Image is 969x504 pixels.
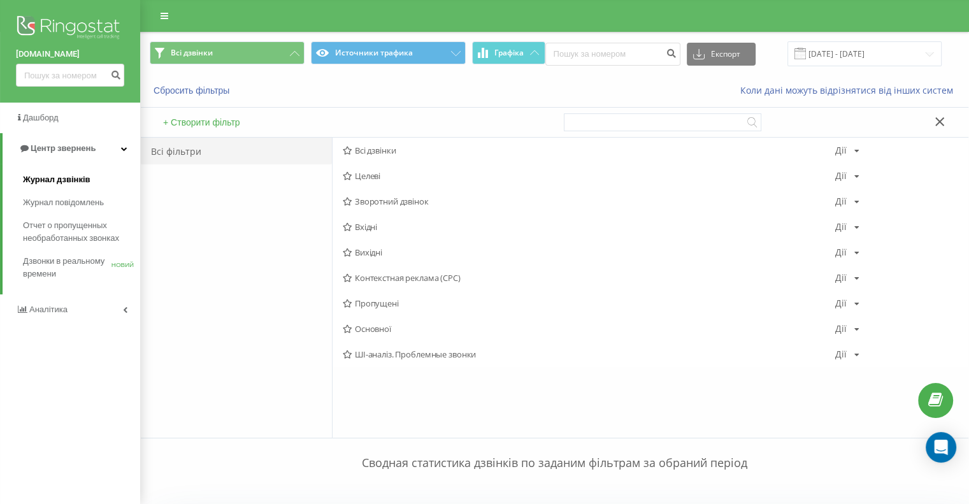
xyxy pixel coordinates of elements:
[29,305,68,314] font: Аналітика
[835,195,847,207] font: Дії
[31,143,96,153] font: Центр звернень
[23,168,140,191] a: Журнал дзвінків
[16,13,124,45] img: Логотип Ringostat
[355,170,380,182] font: Целеві
[740,84,953,96] font: Коли дані можуть відрізнятися від інших систем
[355,323,391,335] font: Основної
[16,64,124,87] input: Пошук за номером
[16,48,124,61] a: [DOMAIN_NAME]
[355,349,476,360] font: ШІ-аналіз. Проблемные звонки
[23,250,140,285] a: Дзвонки в реальному времениНОВИЙ
[23,191,140,214] a: Журнал повідомлень
[159,117,244,128] button: + Створити фільтр
[494,47,524,58] font: Графіка
[835,322,847,335] font: Дії
[926,432,956,463] div: Відкрити Intercom Messenger
[151,145,201,157] font: Всі фільтри
[835,144,847,156] font: Дії
[355,221,377,233] font: Вхідні
[355,272,461,284] font: Контекстная реклама (CPC)
[355,298,399,309] font: Пропущені
[171,47,213,58] font: Всі дзвінки
[687,43,756,66] button: Експорт
[150,85,236,96] button: Сбросить фільтры
[163,117,240,127] font: + Створити фільтр
[23,113,59,122] font: Дашборд
[835,220,847,233] font: Дії
[23,175,90,184] font: Журнал дзвінків
[835,246,847,258] font: Дії
[23,220,119,243] font: Отчет о пропущенных необработанных звонках
[545,43,680,66] input: Пошук за номером
[23,214,140,250] a: Отчет о пропущенных необработанных звонках
[740,84,959,96] a: Коли дані можуть відрізнятися від інших систем
[16,49,80,59] font: [DOMAIN_NAME]
[711,48,740,59] font: Експорт
[355,196,429,207] font: Зворотний дзвінок
[3,133,140,164] a: Центр звернень
[835,348,847,360] font: Дії
[835,297,847,309] font: Дії
[23,256,104,278] font: Дзвонки в реальному времени
[150,41,305,64] button: Всі дзвінки
[23,198,104,207] font: Журнал повідомлень
[355,145,396,156] font: Всі дзвінки
[931,116,949,129] button: Закрити
[311,41,466,64] button: Источники трафика
[111,261,134,268] font: НОВИЙ
[835,271,847,284] font: Дії
[835,169,847,182] font: Дії
[335,47,413,58] font: Источники трафика
[154,85,229,96] font: Сбросить фільтры
[362,455,747,470] font: Сводная статистика дзвінків по заданим фільтрам за обраний період
[355,247,382,258] font: Вихідні
[472,41,545,64] button: Графіка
